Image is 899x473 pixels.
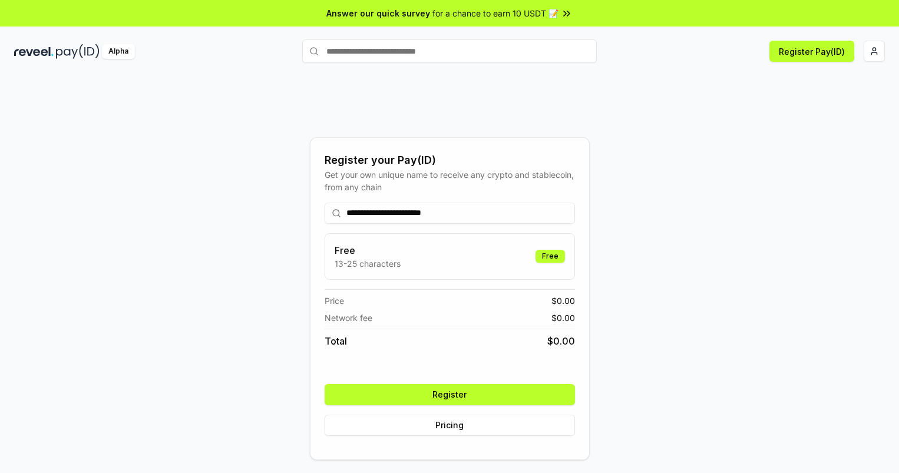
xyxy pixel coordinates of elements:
[335,257,401,270] p: 13-25 characters
[325,295,344,307] span: Price
[325,312,372,324] span: Network fee
[325,334,347,348] span: Total
[325,152,575,168] div: Register your Pay(ID)
[547,334,575,348] span: $ 0.00
[325,168,575,193] div: Get your own unique name to receive any crypto and stablecoin, from any chain
[102,44,135,59] div: Alpha
[536,250,565,263] div: Free
[326,7,430,19] span: Answer our quick survey
[325,415,575,436] button: Pricing
[325,384,575,405] button: Register
[432,7,558,19] span: for a chance to earn 10 USDT 📝
[769,41,854,62] button: Register Pay(ID)
[14,44,54,59] img: reveel_dark
[56,44,100,59] img: pay_id
[551,312,575,324] span: $ 0.00
[551,295,575,307] span: $ 0.00
[335,243,401,257] h3: Free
